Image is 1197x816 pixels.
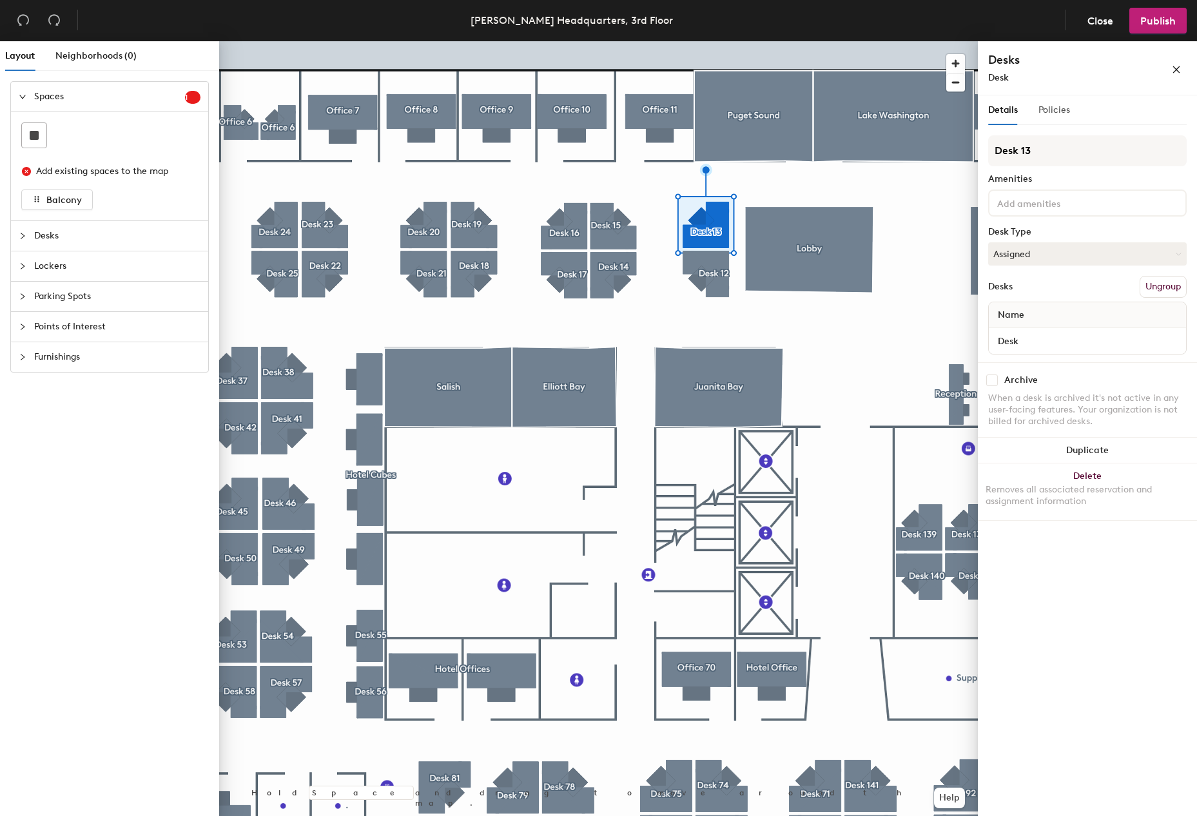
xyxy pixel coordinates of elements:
[46,195,82,206] span: Balcony
[1140,15,1176,27] span: Publish
[34,82,185,112] span: Spaces
[55,50,137,61] span: Neighborhoods (0)
[19,232,26,240] span: collapsed
[34,221,200,251] span: Desks
[988,104,1018,115] span: Details
[19,323,26,331] span: collapsed
[995,195,1111,210] input: Add amenities
[988,52,1130,68] h4: Desks
[471,12,673,28] div: [PERSON_NAME] Headquarters, 3rd Floor
[978,438,1197,463] button: Duplicate
[934,788,965,808] button: Help
[988,227,1187,237] div: Desk Type
[34,251,200,281] span: Lockers
[22,167,31,176] span: close-circle
[1172,65,1181,74] span: close
[1140,276,1187,298] button: Ungroup
[34,342,200,372] span: Furnishings
[36,164,190,179] div: Add existing spaces to the map
[21,189,93,210] button: Balcony
[34,312,200,342] span: Points of Interest
[19,353,26,361] span: collapsed
[185,93,200,102] span: 1
[19,93,26,101] span: expanded
[19,262,26,270] span: collapsed
[1076,8,1124,34] button: Close
[185,91,200,104] sup: 1
[988,242,1187,266] button: Assigned
[1004,375,1038,385] div: Archive
[41,8,67,34] button: Redo (⌘ + ⇧ + Z)
[10,8,36,34] button: Undo (⌘ + Z)
[988,393,1187,427] div: When a desk is archived it's not active in any user-facing features. Your organization is not bil...
[991,332,1183,350] input: Unnamed desk
[5,50,35,61] span: Layout
[1087,15,1113,27] span: Close
[986,484,1189,507] div: Removes all associated reservation and assignment information
[991,304,1031,327] span: Name
[988,282,1013,292] div: Desks
[988,72,1009,83] span: Desk
[1129,8,1187,34] button: Publish
[34,282,200,311] span: Parking Spots
[1038,104,1070,115] span: Policies
[978,463,1197,520] button: DeleteRemoves all associated reservation and assignment information
[19,293,26,300] span: collapsed
[988,174,1187,184] div: Amenities
[17,14,30,26] span: undo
